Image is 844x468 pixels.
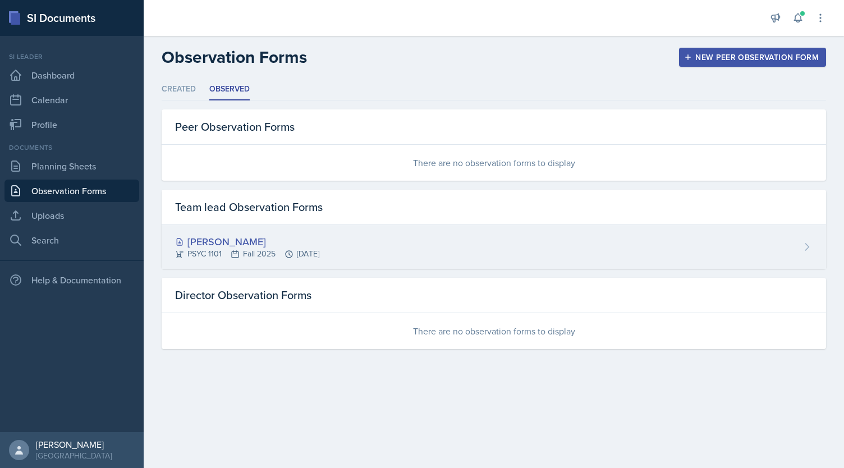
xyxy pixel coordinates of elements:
li: Created [162,79,196,100]
div: PSYC 1101 Fall 2025 [DATE] [175,248,319,260]
div: Director Observation Forms [162,278,826,313]
div: Documents [4,143,139,153]
div: New Peer Observation Form [686,53,819,62]
h2: Observation Forms [162,47,307,67]
div: There are no observation forms to display [162,145,826,181]
a: Profile [4,113,139,136]
a: Search [4,229,139,251]
div: There are no observation forms to display [162,313,826,349]
a: Uploads [4,204,139,227]
a: Calendar [4,89,139,111]
div: [PERSON_NAME] [175,234,319,249]
div: Peer Observation Forms [162,109,826,145]
li: Observed [209,79,250,100]
div: Si leader [4,52,139,62]
a: Dashboard [4,64,139,86]
div: [PERSON_NAME] [36,439,112,450]
button: New Peer Observation Form [679,48,826,67]
div: [GEOGRAPHIC_DATA] [36,450,112,461]
a: [PERSON_NAME] PSYC 1101Fall 2025[DATE] [162,225,826,269]
a: Planning Sheets [4,155,139,177]
div: Help & Documentation [4,269,139,291]
a: Observation Forms [4,180,139,202]
div: Team lead Observation Forms [162,190,826,225]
